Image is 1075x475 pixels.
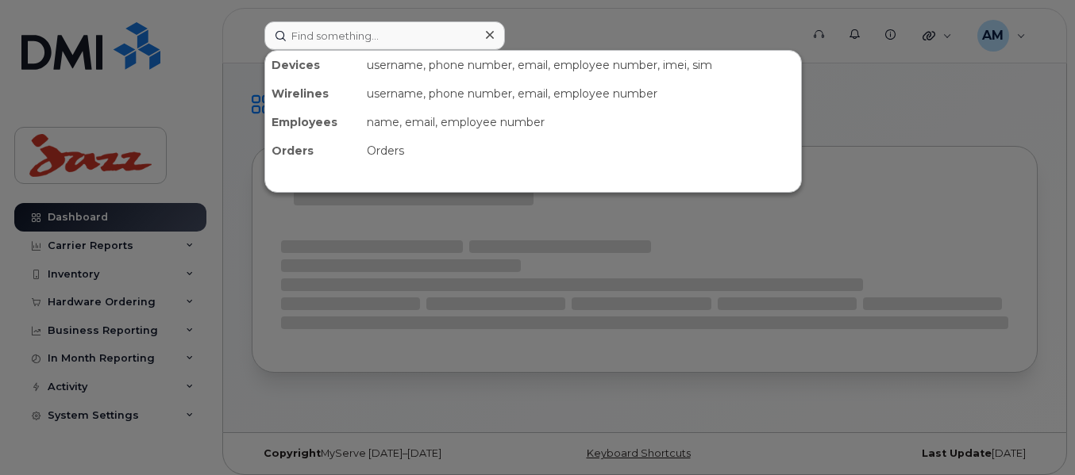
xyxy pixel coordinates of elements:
[265,79,360,108] div: Wirelines
[265,136,360,165] div: Orders
[265,51,360,79] div: Devices
[360,79,801,108] div: username, phone number, email, employee number
[265,108,360,136] div: Employees
[360,51,801,79] div: username, phone number, email, employee number, imei, sim
[360,136,801,165] div: Orders
[360,108,801,136] div: name, email, employee number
